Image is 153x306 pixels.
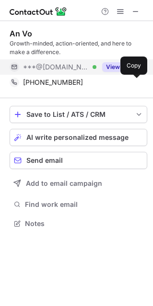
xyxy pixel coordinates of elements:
div: Save to List / ATS / CRM [26,111,130,118]
span: Send email [26,157,63,164]
button: Add to email campaign [10,175,147,192]
button: AI write personalized message [10,129,147,146]
span: Notes [25,219,143,228]
div: Growth-minded, action-oriented, and here to make a difference. [10,39,147,57]
span: Find work email [25,200,143,209]
button: Send email [10,152,147,169]
button: Reveal Button [102,62,140,72]
span: [PHONE_NUMBER] [23,78,83,87]
div: An Vo [10,29,32,38]
span: ***@[DOMAIN_NAME] [23,63,89,71]
span: Add to email campaign [26,180,102,187]
button: Notes [10,217,147,230]
img: ContactOut v5.3.10 [10,6,67,17]
button: save-profile-one-click [10,106,147,123]
span: AI write personalized message [26,134,129,141]
button: Find work email [10,198,147,211]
